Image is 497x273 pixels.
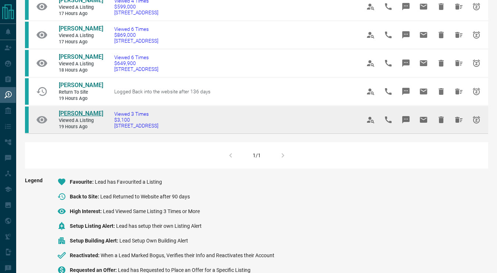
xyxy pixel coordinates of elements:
[114,66,158,72] span: [STREET_ADDRESS]
[114,54,158,60] span: Viewed 6 Times
[70,267,118,273] span: Requested an Offer
[379,54,397,72] span: Call
[114,60,158,66] span: $649,900
[114,111,158,129] a: Viewed 3 Times$3,100[STREET_ADDRESS]
[25,50,29,76] div: condos.ca
[101,252,274,258] span: When a Lead Marked Bogus, Verifies their Info and Reactivates their Account
[114,38,158,44] span: [STREET_ADDRESS]
[59,25,103,32] span: [PERSON_NAME]
[114,117,158,123] span: $3,100
[362,83,379,100] span: View Profile
[397,83,415,100] span: Message
[70,238,119,244] span: Setup Building Alert
[114,10,158,15] span: [STREET_ADDRESS]
[100,194,190,200] span: Lead Returned to Website after 90 days
[70,208,103,214] span: High Interest
[59,25,103,33] a: [PERSON_NAME]
[114,123,158,129] span: [STREET_ADDRESS]
[415,111,432,129] span: Email
[59,67,103,73] span: 18 hours ago
[362,111,379,129] span: View Profile
[362,54,379,72] span: View Profile
[70,223,116,229] span: Setup Listing Alert
[397,26,415,44] span: Message
[114,4,158,10] span: $599,000
[103,208,200,214] span: Lead Viewed Same Listing 3 Times or More
[95,179,162,185] span: Lead has Favourited a Listing
[450,26,468,44] span: Hide All from Lori Mousseau
[59,39,103,45] span: 17 hours ago
[59,124,103,130] span: 19 hours ago
[397,54,415,72] span: Message
[379,111,397,129] span: Call
[379,83,397,100] span: Call
[59,53,103,61] a: [PERSON_NAME]
[25,78,29,105] div: condos.ca
[450,83,468,100] span: Hide All from JOSE MUNOZ
[432,111,450,129] span: Hide
[114,32,158,38] span: $869,000
[450,54,468,72] span: Hide All from Lori Mousseau
[468,54,485,72] span: Snooze
[397,111,415,129] span: Message
[362,26,379,44] span: View Profile
[59,11,103,17] span: 17 hours ago
[114,54,158,72] a: Viewed 6 Times$649,900[STREET_ADDRESS]
[25,22,29,48] div: condos.ca
[70,252,101,258] span: Reactivated
[468,83,485,100] span: Snooze
[415,54,432,72] span: Email
[59,110,103,118] a: [PERSON_NAME]
[450,111,468,129] span: Hide All from Lori Mousseau
[59,33,103,39] span: Viewed a Listing
[70,179,95,185] span: Favourite
[432,26,450,44] span: Hide
[59,82,103,89] a: [PERSON_NAME]
[59,53,103,60] span: [PERSON_NAME]
[70,194,100,200] span: Back to Site
[119,238,188,244] span: Lead Setup Own Building Alert
[59,118,103,124] span: Viewed a Listing
[116,223,202,229] span: Lead has setup their own Listing Alert
[114,26,158,44] a: Viewed 6 Times$869,000[STREET_ADDRESS]
[25,107,29,133] div: condos.ca
[432,54,450,72] span: Hide
[114,89,210,94] span: Logged Back into the website after 136 days
[59,89,103,96] span: Return to Site
[59,61,103,67] span: Viewed a Listing
[468,26,485,44] span: Snooze
[59,110,103,117] span: [PERSON_NAME]
[118,267,251,273] span: Lead has Requested to Place an Offer for a Specific Listing
[59,96,103,102] span: 19 hours ago
[114,26,158,32] span: Viewed 6 Times
[432,83,450,100] span: Hide
[468,111,485,129] span: Snooze
[59,4,103,11] span: Viewed a Listing
[114,111,158,117] span: Viewed 3 Times
[379,26,397,44] span: Call
[253,152,261,158] div: 1/1
[415,26,432,44] span: Email
[415,83,432,100] span: Email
